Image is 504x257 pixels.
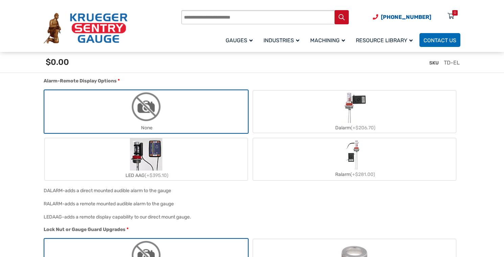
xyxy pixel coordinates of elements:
span: Alarm-Remote Display Options [44,78,117,84]
a: Industries [259,32,306,48]
a: Phone Number (920) 434-8860 [373,13,431,21]
span: Lock Nut or Gauge Guard Upgrades [44,227,125,232]
span: Resource Library [356,37,413,44]
label: None [45,91,248,133]
img: Krueger Sentry Gauge [44,13,128,44]
div: Dalarm [253,123,456,133]
span: RALARM- [44,201,65,207]
div: None [45,123,248,133]
span: TD-EL [444,59,460,66]
label: Ralarm [253,139,456,179]
label: LED AAG [45,138,248,180]
div: adds a remote mounted audible alarm to the gauge [65,201,174,207]
span: (+$206.70) [351,125,375,131]
div: adds a remote display capability to our direct mount gauge. [64,214,191,220]
span: DALARM- [44,188,65,194]
a: Machining [306,32,352,48]
a: Gauges [222,32,259,48]
abbr: required [127,226,129,233]
span: Industries [264,37,299,44]
span: Contact Us [423,37,456,44]
span: LEDAAG- [44,214,64,220]
a: Contact Us [419,33,460,47]
span: [PHONE_NUMBER] [381,14,431,20]
a: Resource Library [352,32,419,48]
abbr: required [118,77,120,84]
span: SKU [429,60,439,66]
div: 0 [454,10,456,16]
div: Ralarm [253,170,456,179]
span: (+$395.10) [145,173,168,178]
div: adds a direct mounted audible alarm to the gauge [65,188,171,194]
div: LED AAG [45,171,248,180]
span: Machining [310,37,345,44]
label: Dalarm [253,91,456,133]
span: (+$281.00) [350,172,375,177]
span: Gauges [226,37,253,44]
